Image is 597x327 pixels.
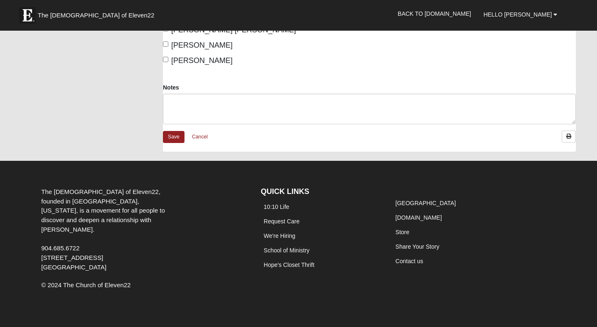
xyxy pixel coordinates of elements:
input: [PERSON_NAME] [163,57,168,62]
input: [PERSON_NAME] [163,41,168,47]
div: The [DEMOGRAPHIC_DATA] of Eleven22, founded in [GEOGRAPHIC_DATA], [US_STATE], is a movement for a... [35,187,181,272]
a: Print Attendance Roster [562,131,576,143]
a: The [DEMOGRAPHIC_DATA] of Eleven22 [15,3,181,24]
span: The [DEMOGRAPHIC_DATA] of Eleven22 [38,11,154,19]
span: [GEOGRAPHIC_DATA] [41,264,106,271]
a: [GEOGRAPHIC_DATA] [396,200,456,206]
a: Request Care [264,218,299,225]
span: [PERSON_NAME] [171,56,233,65]
a: Contact us [396,258,423,264]
span: Hello [PERSON_NAME] [483,11,552,18]
img: Eleven22 logo [19,7,36,24]
a: Hope's Closet Thrift [264,262,314,268]
a: [DOMAIN_NAME] [396,214,442,221]
a: Share Your Story [396,243,439,250]
a: School of Ministry [264,247,309,254]
h4: QUICK LINKS [261,187,380,196]
a: Save [163,131,184,143]
a: Hello [PERSON_NAME] [477,4,563,25]
a: 10:10 Life [264,203,289,210]
a: Store [396,229,409,235]
span: [PERSON_NAME] [171,41,233,49]
span: © 2024 The Church of Eleven22 [41,281,131,288]
label: Notes [163,83,179,92]
a: We're Hiring [264,233,295,239]
a: Cancel [187,131,213,143]
a: Back to [DOMAIN_NAME] [391,3,477,24]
